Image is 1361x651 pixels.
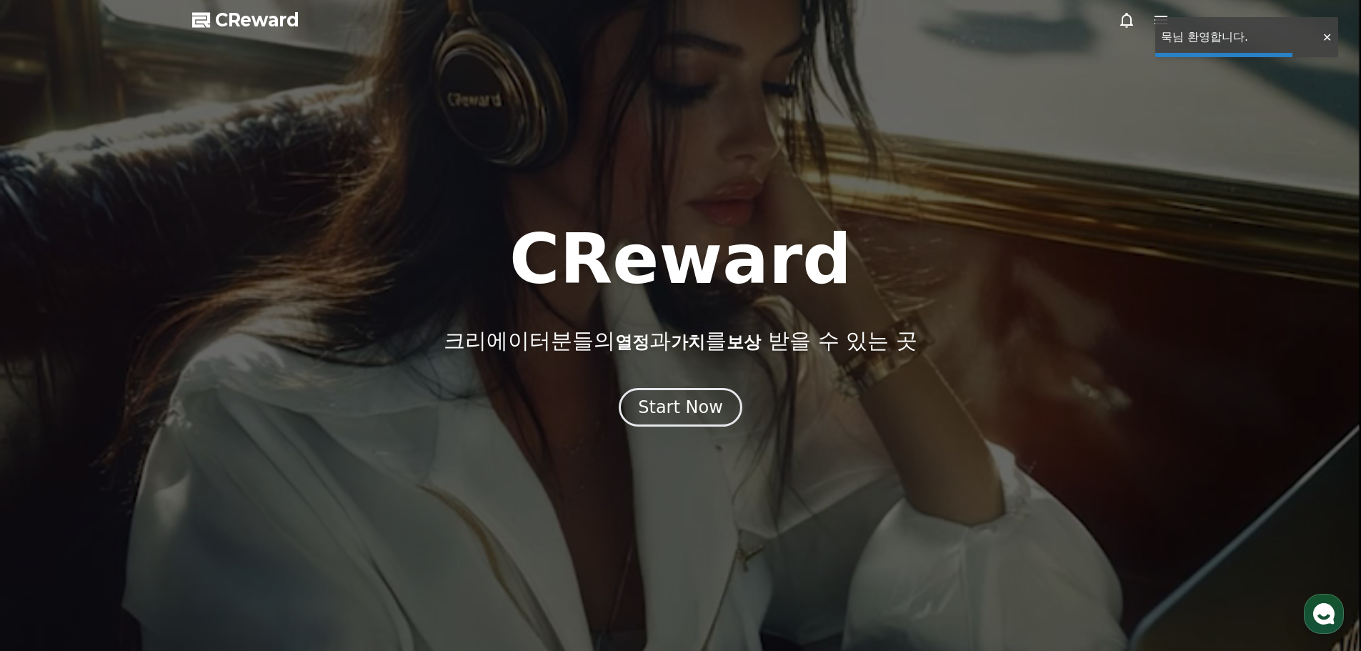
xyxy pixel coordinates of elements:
[215,9,299,31] span: CReward
[615,332,649,352] span: 열정
[444,328,917,354] p: 크리에이터분들의 과 를 받을 수 있는 곳
[727,332,761,352] span: 보상
[638,396,723,419] div: Start Now
[619,388,742,427] button: Start Now
[671,332,705,352] span: 가치
[509,225,852,294] h1: CReward
[619,402,742,416] a: Start Now
[192,9,299,31] a: CReward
